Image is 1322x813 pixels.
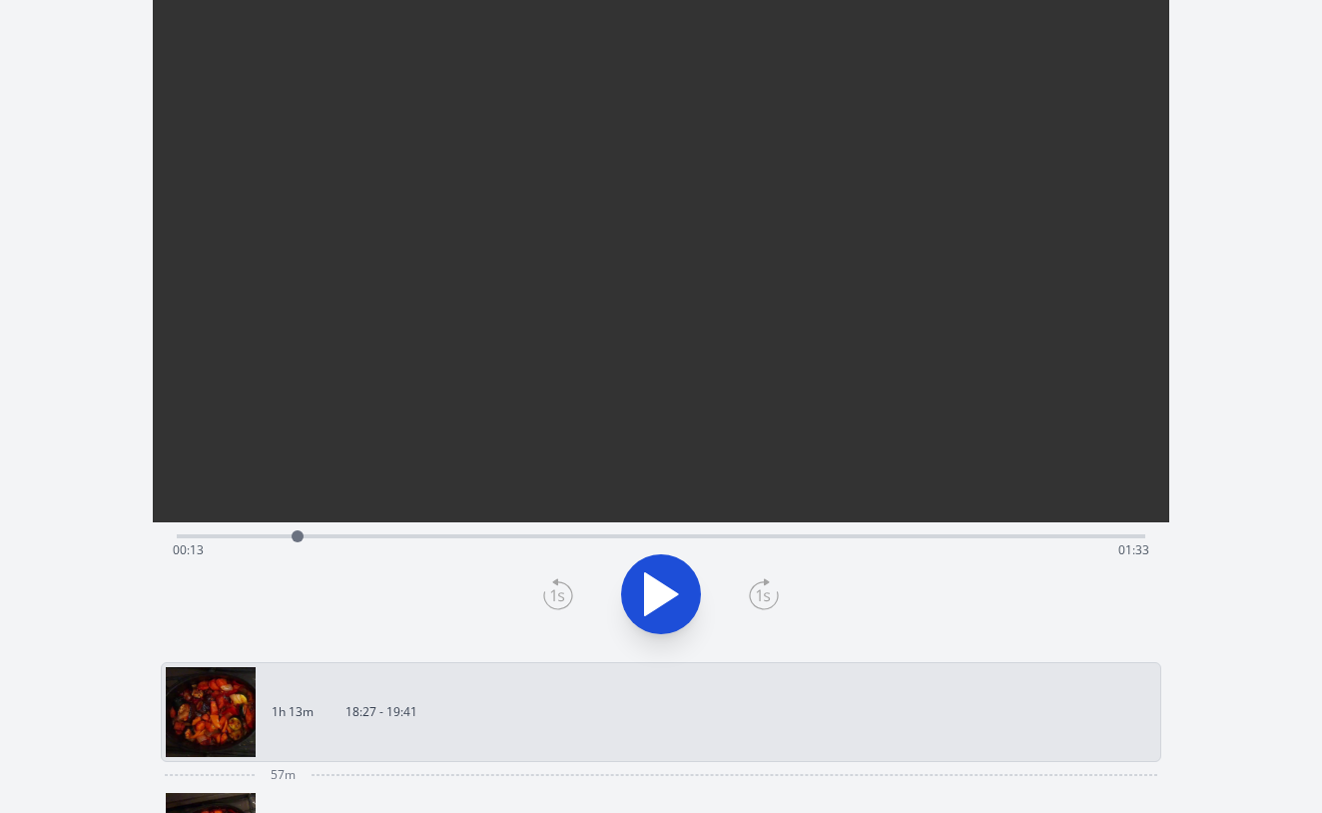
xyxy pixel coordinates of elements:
p: 18:27 - 19:41 [345,704,417,720]
span: 00:13 [173,541,204,558]
p: 1h 13m [272,704,314,720]
span: 01:33 [1118,541,1149,558]
span: 57m [271,767,296,783]
img: 250829092819_thumb.jpeg [166,667,256,757]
